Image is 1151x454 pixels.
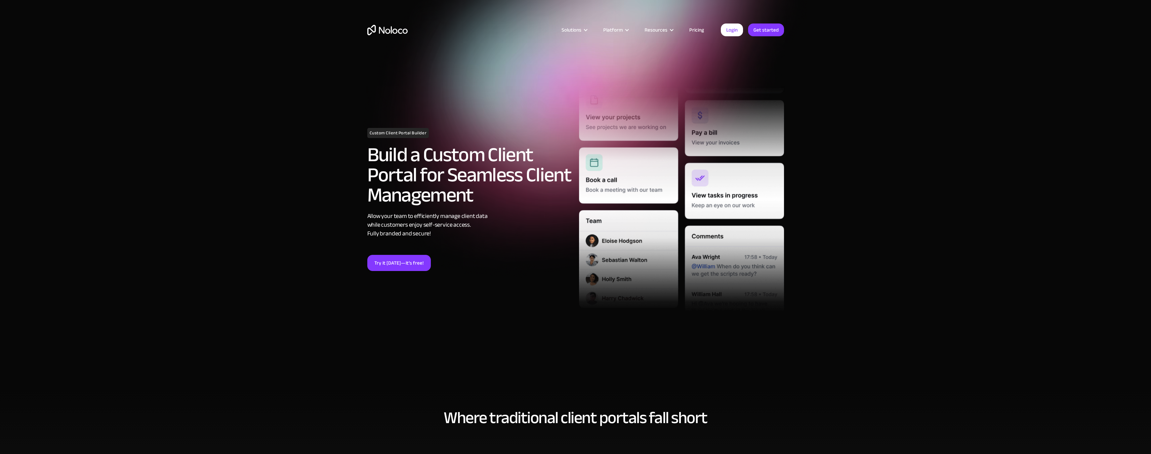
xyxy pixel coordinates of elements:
[367,255,431,271] a: Try it [DATE]—it’s free!
[562,26,581,34] div: Solutions
[603,26,623,34] div: Platform
[367,212,572,238] div: Allow your team to efficiently manage client data while customers enjoy self-service access. Full...
[367,25,408,35] a: home
[721,24,743,36] a: Login
[367,145,572,205] h2: Build a Custom Client Portal for Seamless Client Management
[367,128,429,138] h1: Custom Client Portal Builder
[595,26,636,34] div: Platform
[553,26,595,34] div: Solutions
[367,409,784,427] h2: Where traditional client portals fall short
[748,24,784,36] a: Get started
[681,26,712,34] a: Pricing
[636,26,681,34] div: Resources
[645,26,667,34] div: Resources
